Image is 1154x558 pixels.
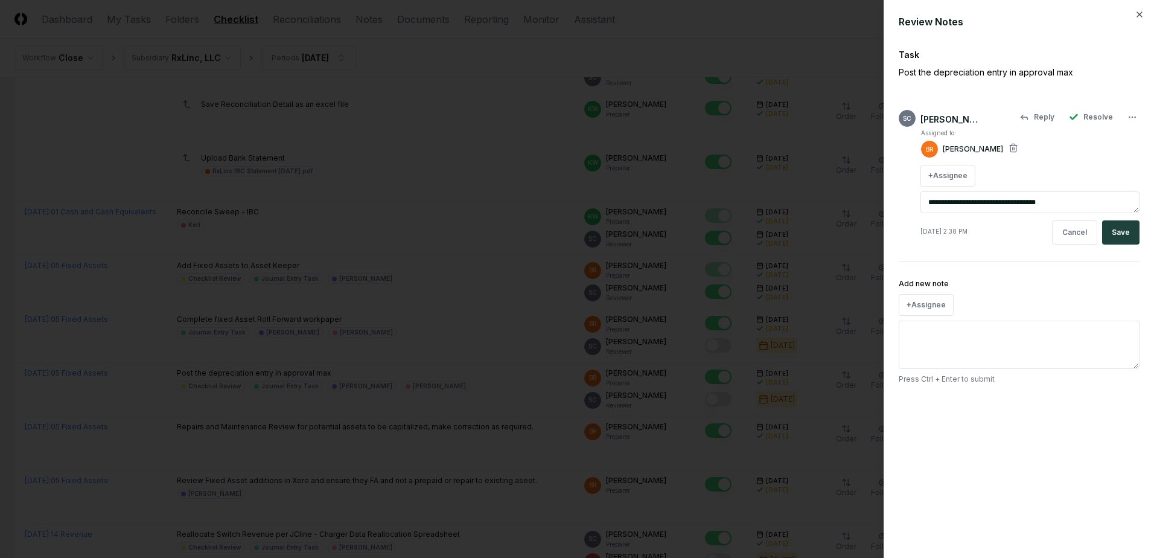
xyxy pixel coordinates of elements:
[943,144,1003,155] p: [PERSON_NAME]
[903,114,911,123] span: SC
[1102,220,1140,245] button: Save
[920,113,981,126] div: [PERSON_NAME]
[920,227,968,236] div: [DATE] 2:38 PM
[899,294,954,316] button: +Assignee
[926,145,934,154] span: BR
[899,14,1140,29] div: Review Notes
[920,128,1004,138] td: Assigned to:
[1052,220,1097,245] button: Cancel
[1083,112,1113,123] span: Resolve
[1012,106,1062,128] button: Reply
[899,48,1140,61] div: Task
[899,279,949,288] label: Add new note
[899,66,1098,79] p: Post the depreciation entry in approval max
[1062,106,1120,128] button: Resolve
[920,165,975,187] button: +Assignee
[899,374,1140,385] p: Press Ctrl + Enter to submit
